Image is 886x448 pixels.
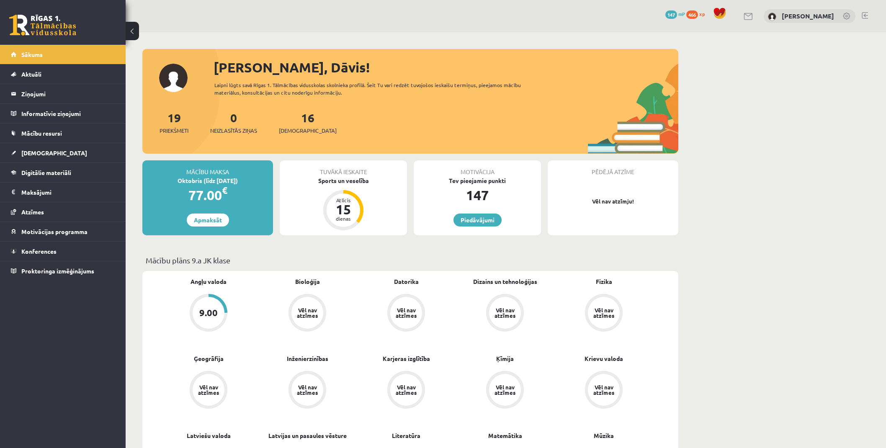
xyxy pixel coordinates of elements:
span: 147 [665,10,677,19]
span: Proktoringa izmēģinājums [21,267,94,275]
a: 466 xp [686,10,709,17]
span: [DEMOGRAPHIC_DATA] [21,149,87,157]
a: Digitālie materiāli [11,163,115,182]
a: Dizains un tehnoloģijas [473,277,537,286]
legend: Maksājumi [21,183,115,202]
a: Matemātika [488,431,522,440]
a: Angļu valoda [191,277,227,286]
a: Ķīmija [496,354,514,363]
span: € [222,184,227,196]
a: [DEMOGRAPHIC_DATA] [11,143,115,162]
div: Tev pieejamie punkti [414,176,541,185]
a: Vēl nav atzīmes [357,294,456,333]
a: Vēl nav atzīmes [554,294,653,333]
div: Mācību maksa [142,160,273,176]
div: Atlicis [331,198,356,203]
div: 77.00 [142,185,273,205]
div: Sports un veselība [280,176,407,185]
a: Datorika [394,277,419,286]
div: Vēl nav atzīmes [197,384,220,395]
div: dienas [331,216,356,221]
a: Vēl nav atzīmes [554,371,653,410]
div: Oktobris (līdz [DATE]) [142,176,273,185]
a: Latviešu valoda [187,431,231,440]
a: 0Neizlasītās ziņas [210,110,257,135]
div: Vēl nav atzīmes [592,307,616,318]
div: Tuvākā ieskaite [280,160,407,176]
a: Aktuāli [11,64,115,84]
span: xp [699,10,705,17]
a: Karjeras izglītība [383,354,430,363]
a: [PERSON_NAME] [782,12,834,20]
a: Motivācijas programma [11,222,115,241]
a: Atzīmes [11,202,115,221]
a: Vēl nav atzīmes [456,294,554,333]
a: Ģeogrāfija [194,354,224,363]
legend: Ziņojumi [21,84,115,103]
a: Konferences [11,242,115,261]
a: 9.00 [159,294,258,333]
a: Mācību resursi [11,124,115,143]
div: Vēl nav atzīmes [394,384,418,395]
div: Vēl nav atzīmes [592,384,616,395]
div: Laipni lūgts savā Rīgas 1. Tālmācības vidusskolas skolnieka profilā. Šeit Tu vari redzēt tuvojošo... [214,81,536,96]
a: Sports un veselība Atlicis 15 dienas [280,176,407,232]
span: Konferences [21,247,57,255]
span: 466 [686,10,698,19]
span: Neizlasītās ziņas [210,126,257,135]
legend: Informatīvie ziņojumi [21,104,115,123]
a: 147 mP [665,10,685,17]
div: Pēdējā atzīme [548,160,678,176]
div: 147 [414,185,541,205]
a: Proktoringa izmēģinājums [11,261,115,281]
span: mP [678,10,685,17]
a: Latvijas un pasaules vēsture [268,431,347,440]
div: 15 [331,203,356,216]
span: Priekšmeti [160,126,188,135]
a: Vēl nav atzīmes [258,371,357,410]
div: 9.00 [199,308,218,317]
p: Vēl nav atzīmju! [552,197,674,206]
a: Vēl nav atzīmes [159,371,258,410]
span: [DEMOGRAPHIC_DATA] [279,126,337,135]
span: Aktuāli [21,70,41,78]
a: Krievu valoda [585,354,623,363]
span: Atzīmes [21,208,44,216]
span: Motivācijas programma [21,228,88,235]
a: Vēl nav atzīmes [258,294,357,333]
a: Sākums [11,45,115,64]
a: Vēl nav atzīmes [357,371,456,410]
div: Vēl nav atzīmes [296,307,319,318]
a: 19Priekšmeti [160,110,188,135]
div: Vēl nav atzīmes [493,384,517,395]
div: Vēl nav atzīmes [394,307,418,318]
span: Sākums [21,51,43,58]
img: Dāvis Bezpaļčikovs [768,13,776,21]
a: Inženierzinības [287,354,328,363]
a: Fizika [596,277,612,286]
a: 16[DEMOGRAPHIC_DATA] [279,110,337,135]
a: Apmaksāt [187,214,229,227]
a: Bioloģija [295,277,320,286]
a: Rīgas 1. Tālmācības vidusskola [9,15,76,36]
div: Motivācija [414,160,541,176]
a: Informatīvie ziņojumi [11,104,115,123]
a: Literatūra [392,431,420,440]
a: Piedāvājumi [453,214,502,227]
a: Maksājumi [11,183,115,202]
a: Mūzika [594,431,614,440]
span: Mācību resursi [21,129,62,137]
p: Mācību plāns 9.a JK klase [146,255,675,266]
div: Vēl nav atzīmes [296,384,319,395]
a: Vēl nav atzīmes [456,371,554,410]
div: [PERSON_NAME], Dāvis! [214,57,678,77]
div: Vēl nav atzīmes [493,307,517,318]
a: Ziņojumi [11,84,115,103]
span: Digitālie materiāli [21,169,71,176]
